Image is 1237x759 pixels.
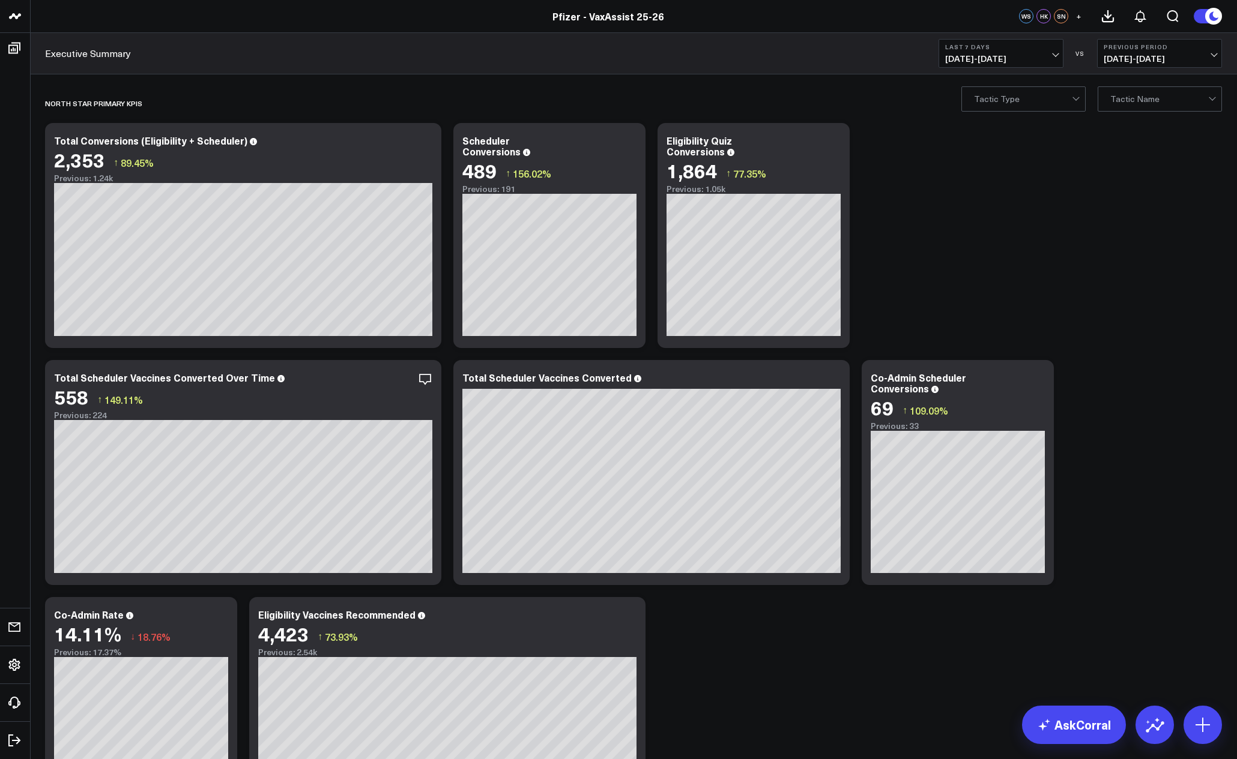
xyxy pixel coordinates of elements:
span: 77.35% [733,167,766,180]
b: Previous Period [1104,43,1215,50]
span: [DATE] - [DATE] [945,54,1057,64]
div: Previous: 2.54k [258,647,637,657]
a: Log Out [4,730,26,751]
div: VS [1069,50,1091,57]
span: + [1076,12,1081,20]
div: Eligibility Quiz Conversions [667,134,732,158]
span: ↑ [506,166,510,181]
button: Last 7 Days[DATE]-[DATE] [939,39,1063,68]
span: 109.09% [910,404,948,417]
div: 14.11% [54,623,121,644]
span: 149.11% [104,393,143,406]
div: SN [1054,9,1068,23]
div: HK [1036,9,1051,23]
div: 2,353 [54,149,104,170]
div: Total Scheduler Vaccines Converted Over Time [54,371,275,384]
span: ↑ [113,155,118,170]
span: ↑ [97,392,102,407]
a: AskCorral [1022,706,1126,744]
b: Last 7 Days [945,43,1057,50]
button: + [1071,9,1086,23]
span: [DATE] - [DATE] [1104,54,1215,64]
span: ↑ [726,166,731,181]
div: Co-Admin Rate [54,608,124,621]
span: ↓ [130,629,135,644]
div: Total Scheduler Vaccines Converted [462,371,632,384]
span: 89.45% [121,156,154,169]
span: 156.02% [513,167,551,180]
div: Previous: 1.24k [54,173,432,183]
span: 18.76% [138,630,171,643]
div: Previous: 224 [54,410,432,420]
a: Executive Summary [45,47,131,60]
div: WS [1019,9,1033,23]
span: 73.93% [325,630,358,643]
div: 558 [54,386,88,407]
button: Previous Period[DATE]-[DATE] [1097,39,1222,68]
div: Previous: 33 [871,421,1045,431]
div: Scheduler Conversions [462,134,521,158]
div: 489 [462,160,497,181]
span: ↑ [903,403,907,418]
span: ↑ [318,629,322,644]
div: Eligibility Vaccines Recommended [258,608,416,621]
div: Previous: 1.05k [667,184,841,194]
div: North Star Primary KPIs [45,89,142,117]
div: 69 [871,397,894,418]
a: Pfizer - VaxAssist 25-26 [552,10,664,23]
div: Previous: 17.37% [54,647,228,657]
div: Previous: 191 [462,184,637,194]
div: Co-Admin Scheduler Conversions [871,371,966,395]
div: Total Conversions (Eligibility + Scheduler) [54,134,247,147]
div: 4,423 [258,623,309,644]
div: 1,864 [667,160,717,181]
